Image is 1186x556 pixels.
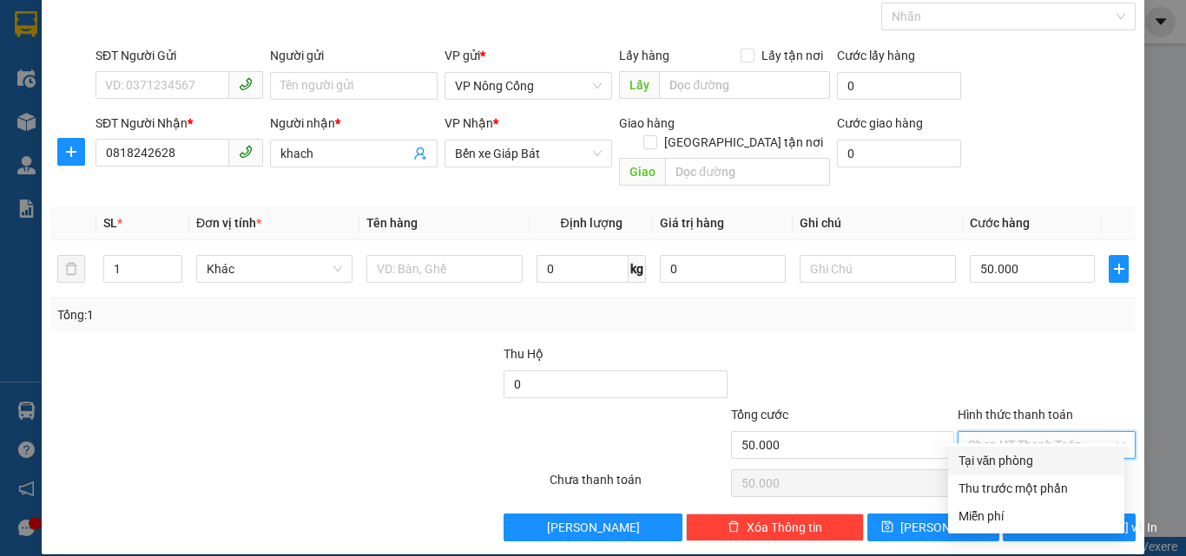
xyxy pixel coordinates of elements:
input: Cước giao hàng [837,140,961,167]
div: Miễn phí [959,507,1114,526]
span: SL [103,216,117,230]
span: Giá trị hàng [660,216,724,230]
span: Khác [207,256,342,282]
span: VP Nông Cống [455,73,602,99]
span: Cước hàng [970,216,1030,230]
strong: CHUYỂN PHÁT NHANH ĐÔNG LÝ [36,14,146,70]
span: phone [239,145,253,159]
span: Bến xe Giáp Bát [455,141,602,167]
input: Ghi Chú [800,255,956,283]
button: plus [57,138,85,166]
span: Đơn vị tính [196,216,261,230]
span: [PERSON_NAME] [900,518,993,537]
span: Định lượng [560,216,622,230]
button: deleteXóa Thông tin [686,513,864,541]
button: save[PERSON_NAME] [867,513,1000,541]
span: Tên hàng [366,216,418,230]
span: plus [58,145,84,159]
div: Thu trước một phần [959,479,1114,498]
div: Tại văn phòng [959,451,1114,470]
span: save [881,520,893,534]
input: Cước lấy hàng [837,72,961,100]
div: SĐT Người Gửi [96,46,263,65]
span: VP Nhận [445,116,493,130]
span: Giao [619,158,665,186]
span: Thu Hộ [504,347,544,361]
button: [PERSON_NAME] [504,513,682,541]
div: Người nhận [270,114,438,133]
img: logo [9,50,35,111]
div: Tổng: 1 [57,305,459,324]
span: SĐT XE [61,74,117,92]
button: delete [57,255,85,283]
input: VD: Bàn, Ghế [366,255,523,283]
div: Chưa thanh toán [548,470,729,500]
span: Giao hàng [619,116,675,130]
label: Hình thức thanh toán [958,408,1073,422]
button: printer[PERSON_NAME] và In [1003,513,1136,541]
span: Xóa Thông tin [747,518,822,537]
span: plus [1110,262,1128,276]
span: user-add [413,147,427,160]
span: Lấy [619,71,659,99]
input: Dọc đường [665,158,830,186]
label: Cước giao hàng [837,116,923,130]
input: 0 [660,255,785,283]
span: Lấy hàng [619,49,669,62]
span: phone [239,77,253,91]
strong: PHIẾU BIÊN NHẬN [43,95,138,133]
span: kg [629,255,646,283]
div: VP gửi [445,46,612,65]
span: [GEOGRAPHIC_DATA] tận nơi [657,133,830,152]
span: delete [728,520,740,534]
div: Người gửi [270,46,438,65]
input: Dọc đường [659,71,830,99]
span: NC1510250220 [148,70,252,88]
th: Ghi chú [793,206,963,240]
span: Lấy tận nơi [754,46,830,65]
span: [PERSON_NAME] [547,518,640,537]
button: plus [1109,255,1129,283]
span: Tổng cước [731,408,788,422]
label: Cước lấy hàng [837,49,915,62]
div: SĐT Người Nhận [96,114,263,133]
